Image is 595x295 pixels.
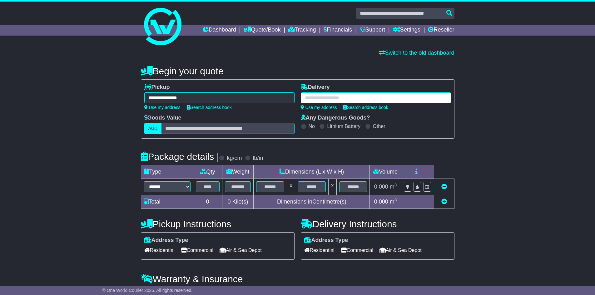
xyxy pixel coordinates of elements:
a: Search address book [343,105,388,110]
h4: Warranty & Insurance [141,274,454,284]
td: Qty [193,165,222,179]
a: Use my address [301,105,337,110]
sup: 3 [394,183,397,187]
label: kg/cm [227,155,242,162]
label: Delivery [301,84,330,91]
label: Other [373,123,385,129]
h4: Package details | [141,151,219,162]
a: Dashboard [203,25,236,36]
span: m [390,184,397,190]
label: lb/in [253,155,263,162]
td: x [328,179,336,195]
td: Weight [222,165,254,179]
span: 0.000 [374,184,388,190]
label: No [309,123,315,129]
h4: Begin your quote [141,66,454,76]
span: Commercial [181,245,213,255]
td: 0 [193,195,222,209]
label: Address Type [304,237,348,244]
a: Use my address [144,105,181,110]
label: AUD [144,123,162,134]
td: Volume [370,165,401,179]
span: Air & Sea Depot [379,245,422,255]
span: Residential [144,245,175,255]
a: Search address book [187,105,232,110]
td: x [287,179,295,195]
td: Dimensions in Centimetre(s) [254,195,370,209]
td: Type [141,165,193,179]
td: Total [141,195,193,209]
a: Support [360,25,385,36]
h4: Delivery Instructions [301,219,454,229]
a: Add new item [441,199,447,205]
span: 0.000 [374,199,388,205]
label: Goods Value [144,115,181,121]
label: Any Dangerous Goods? [301,115,370,121]
span: © One World Courier 2025. All rights reserved. [102,288,193,293]
span: Commercial [341,245,373,255]
span: 0 [227,199,231,205]
label: Address Type [144,237,188,244]
h4: Pickup Instructions [141,219,295,229]
a: Remove this item [441,184,447,190]
a: Settings [393,25,420,36]
span: Air & Sea Depot [220,245,262,255]
a: Quote/Book [244,25,280,36]
td: Dimensions (L x W x H) [254,165,370,179]
a: Switch to the old dashboard [379,50,454,56]
a: Tracking [288,25,316,36]
span: m [390,199,397,205]
td: Kilo(s) [222,195,254,209]
a: Reseller [428,25,454,36]
label: Lithium Battery [327,123,360,129]
sup: 3 [394,198,397,202]
label: Pickup [144,84,170,91]
a: Financials [324,25,352,36]
span: Residential [304,245,335,255]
